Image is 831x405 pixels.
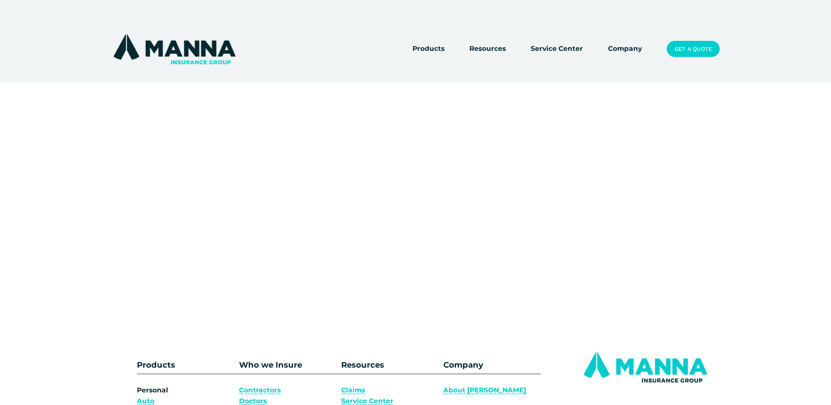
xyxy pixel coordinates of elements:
[443,359,541,371] p: Company
[667,41,720,57] a: Get a Quote
[341,359,439,371] p: Resources
[412,43,445,54] span: Products
[111,32,238,66] img: Manna Insurance Group
[239,359,336,371] p: Who we Insure
[608,43,642,55] a: Company
[469,43,506,55] a: folder dropdown
[341,385,365,396] a: Claims
[412,43,445,55] a: folder dropdown
[531,43,583,55] a: Service Center
[469,43,506,54] span: Resources
[137,359,209,371] p: Products
[443,385,526,396] a: About [PERSON_NAME]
